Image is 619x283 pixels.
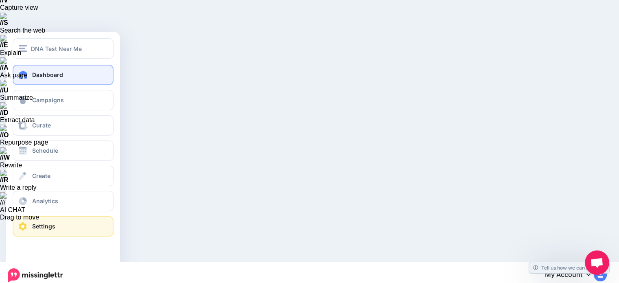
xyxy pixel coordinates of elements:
[8,268,63,282] img: Missinglettr
[32,223,55,230] span: Settings
[13,216,114,237] a: Settings
[529,262,609,273] a: Tell us how we can improve
[105,260,163,270] span: Good morning!
[585,250,609,275] div: Open chat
